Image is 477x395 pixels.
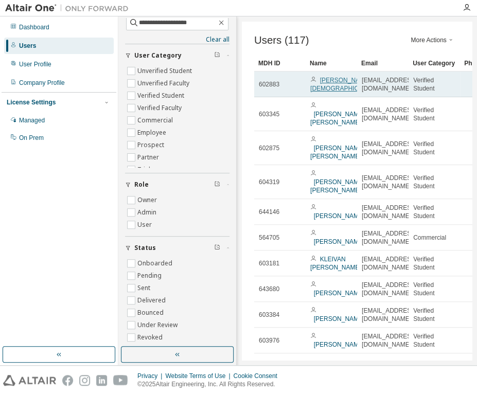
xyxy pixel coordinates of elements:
div: License Settings [7,98,56,106]
label: Unverified Faculty [137,77,191,89]
span: Commercial [413,234,446,242]
span: [EMAIL_ADDRESS][DOMAIN_NAME] [362,174,417,190]
span: Verified Student [413,106,455,122]
label: User [137,219,154,231]
span: [EMAIL_ADDRESS][DOMAIN_NAME] [362,229,417,246]
img: altair_logo.svg [3,375,56,386]
label: Trial [137,164,152,176]
button: Role [125,173,229,196]
span: [EMAIL_ADDRESS][DOMAIN_NAME] [362,281,417,297]
span: 644146 [259,208,279,216]
div: Company Profile [19,79,65,87]
button: Status [125,237,229,259]
a: [PERSON_NAME] [PERSON_NAME] [310,111,364,126]
span: 604319 [259,178,279,186]
div: Privacy [137,372,165,380]
label: Verified Faculty [137,102,184,114]
a: [PERSON_NAME] [PERSON_NAME] [310,145,364,160]
img: youtube.svg [113,375,128,386]
span: 643680 [259,285,279,293]
a: Clear all [125,35,229,44]
img: linkedin.svg [96,375,107,386]
img: Altair One [5,3,134,13]
a: [PERSON_NAME] [DEMOGRAPHIC_DATA] [310,77,379,92]
label: Onboarded [137,257,174,270]
span: Verified Student [413,76,455,93]
span: Clear filter [214,51,220,60]
label: Unverified Student [137,65,194,77]
div: MDH ID [258,55,302,71]
label: Owner [137,194,159,206]
div: Cookie Consent [233,372,283,380]
span: Users (117) [254,34,309,46]
span: 603181 [259,259,279,267]
label: Bounced [137,307,166,319]
label: Under Review [137,319,180,331]
label: Verified Student [137,89,186,102]
span: 602875 [259,144,279,152]
span: Clear filter [214,181,220,189]
span: 603345 [259,110,279,118]
span: Verified Student [413,204,455,220]
label: Employee [137,127,168,139]
span: Verified Student [413,174,455,190]
label: Partner [137,151,161,164]
div: Managed [19,116,45,124]
span: [EMAIL_ADDRESS][DOMAIN_NAME] [362,76,417,93]
img: facebook.svg [62,375,73,386]
span: [EMAIL_ADDRESS][DOMAIN_NAME] [362,140,417,156]
div: User Profile [19,60,51,68]
span: 603384 [259,311,279,319]
button: User Category [125,44,229,67]
a: [PERSON_NAME] [314,238,365,245]
label: Delivered [137,294,168,307]
label: Commercial [137,114,175,127]
div: Users [19,42,36,50]
span: Clear filter [214,244,220,252]
span: [EMAIL_ADDRESS][DOMAIN_NAME] [362,332,417,349]
span: 564705 [259,234,279,242]
a: [PERSON_NAME] [314,212,365,220]
div: Website Terms of Use [165,372,233,380]
label: Revoked [137,331,165,344]
button: More Actions [408,36,457,44]
a: [PERSON_NAME] [PERSON_NAME] [310,178,364,194]
label: Sent [137,282,152,294]
a: [PERSON_NAME] [314,290,365,297]
span: User Category [134,51,182,60]
span: 602883 [259,80,279,88]
p: © 2025 Altair Engineering, Inc. All Rights Reserved. [137,380,284,389]
a: [PERSON_NAME] [314,315,365,322]
span: Verified Student [413,140,455,156]
span: Role [134,181,149,189]
div: Name [310,55,353,71]
label: Pending [137,270,164,282]
img: instagram.svg [79,375,90,386]
span: Verified Student [413,332,455,349]
div: User Category [413,55,456,71]
label: Prospect [137,139,166,151]
span: Verified Student [413,255,455,272]
a: KLEIVAN [PERSON_NAME] [310,256,361,271]
span: 603976 [259,336,279,345]
div: Email [361,55,404,71]
span: Status [134,244,156,252]
div: On Prem [19,134,44,142]
span: [EMAIL_ADDRESS][DOMAIN_NAME] [362,204,417,220]
span: [EMAIL_ADDRESS][DOMAIN_NAME] [362,255,417,272]
span: [EMAIL_ADDRESS][DOMAIN_NAME] [362,307,417,323]
label: Admin [137,206,158,219]
span: Verified Student [413,281,455,297]
a: [PERSON_NAME] [314,341,365,348]
div: Dashboard [19,23,49,31]
span: Verified Student [413,307,455,323]
span: [EMAIL_ADDRESS][DOMAIN_NAME] [362,106,417,122]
